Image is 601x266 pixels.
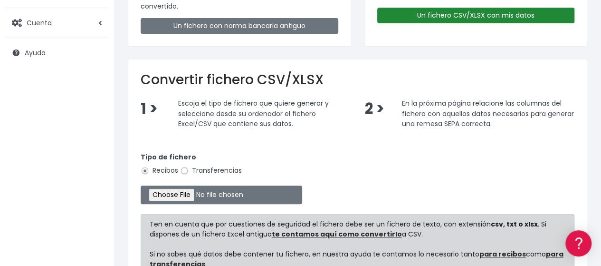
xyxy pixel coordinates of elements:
[5,13,109,33] a: Cuenta
[141,152,196,162] strong: Tipo de fichero
[402,99,574,128] span: En la próxima página relacione las columnas del fichero con aquellos datos necesarios para genera...
[141,72,574,88] h2: Convertir fichero CSV/XLSX
[25,48,46,58] span: Ayuda
[272,229,402,239] a: te contamos aquí como convertirlo
[377,8,575,23] a: Un fichero CSV/XLSX con mis datos
[479,249,526,259] a: para recibos
[141,99,158,119] span: 1 >
[141,18,338,34] a: Un fichero con norma bancaria antiguo
[180,166,242,176] label: Transferencias
[491,219,538,229] strong: csv, txt o xlsx
[364,99,384,119] span: 2 >
[178,99,329,128] span: Escoja el tipo de fichero que quiere generar y seleccione desde su ordenador el fichero Excel/CSV...
[5,43,109,63] a: Ayuda
[27,18,52,27] span: Cuenta
[141,166,178,176] label: Recibos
